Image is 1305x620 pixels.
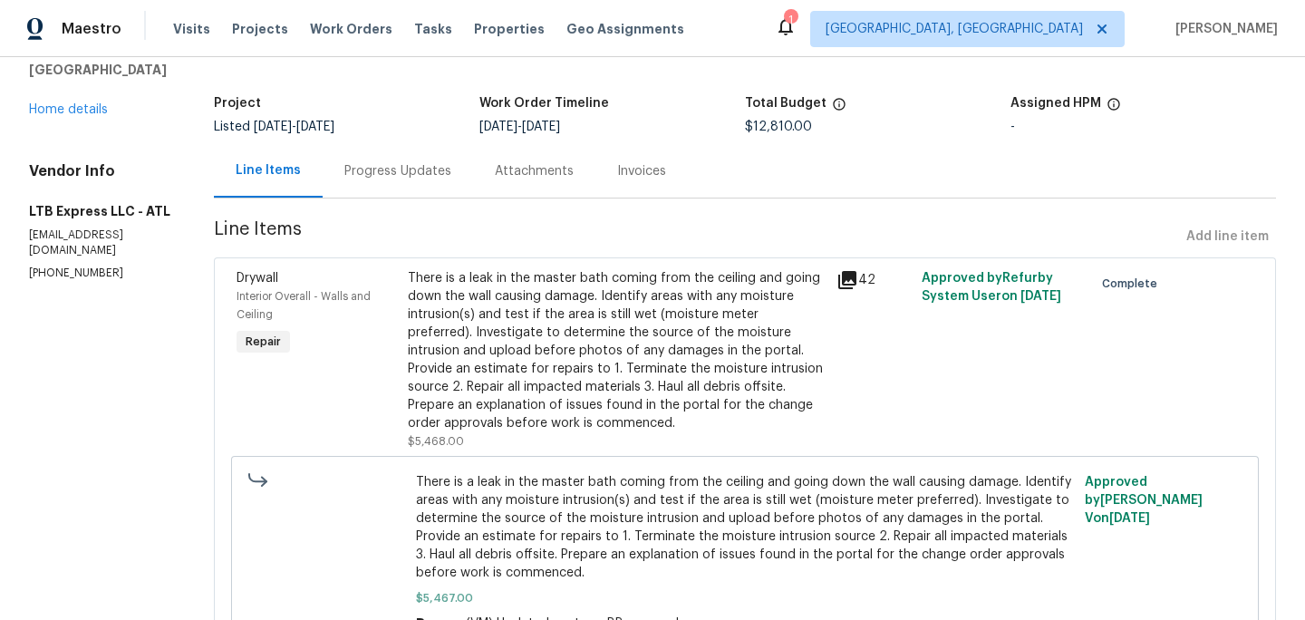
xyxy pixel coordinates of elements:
[29,61,170,79] h5: [GEOGRAPHIC_DATA]
[214,220,1179,254] span: Line Items
[479,97,609,110] h5: Work Order Timeline
[1102,275,1165,293] span: Complete
[310,20,392,38] span: Work Orders
[1010,97,1101,110] h5: Assigned HPM
[237,291,371,320] span: Interior Overall - Walls and Ceiling
[479,121,517,133] span: [DATE]
[62,20,121,38] span: Maestro
[29,202,170,220] h5: LTB Express LLC - ATL
[232,20,288,38] span: Projects
[495,162,574,180] div: Attachments
[1107,97,1121,121] span: The hpm assigned to this work order.
[237,272,278,285] span: Drywall
[416,473,1075,582] span: There is a leak in the master bath coming from the ceiling and going down the wall causing damage...
[29,103,108,116] a: Home details
[238,333,288,351] span: Repair
[296,121,334,133] span: [DATE]
[344,162,451,180] div: Progress Updates
[416,589,1075,607] span: $5,467.00
[408,436,464,447] span: $5,468.00
[832,97,846,121] span: The total cost of line items that have been proposed by Opendoor. This sum includes line items th...
[745,97,826,110] h5: Total Budget
[1020,290,1061,303] span: [DATE]
[745,121,812,133] span: $12,810.00
[29,266,170,281] p: [PHONE_NUMBER]
[29,162,170,180] h4: Vendor Info
[1085,476,1203,525] span: Approved by [PERSON_NAME] V on
[922,272,1061,303] span: Approved by Refurby System User on
[826,20,1083,38] span: [GEOGRAPHIC_DATA], [GEOGRAPHIC_DATA]
[254,121,334,133] span: -
[522,121,560,133] span: [DATE]
[236,161,301,179] div: Line Items
[479,121,560,133] span: -
[173,20,210,38] span: Visits
[1109,512,1150,525] span: [DATE]
[566,20,684,38] span: Geo Assignments
[784,11,797,29] div: 1
[214,97,261,110] h5: Project
[414,23,452,35] span: Tasks
[1168,20,1278,38] span: [PERSON_NAME]
[408,269,826,432] div: There is a leak in the master bath coming from the ceiling and going down the wall causing damage...
[254,121,292,133] span: [DATE]
[617,162,666,180] div: Invoices
[1010,121,1276,133] div: -
[474,20,545,38] span: Properties
[29,228,170,258] p: [EMAIL_ADDRESS][DOMAIN_NAME]
[836,269,911,291] div: 42
[214,121,334,133] span: Listed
